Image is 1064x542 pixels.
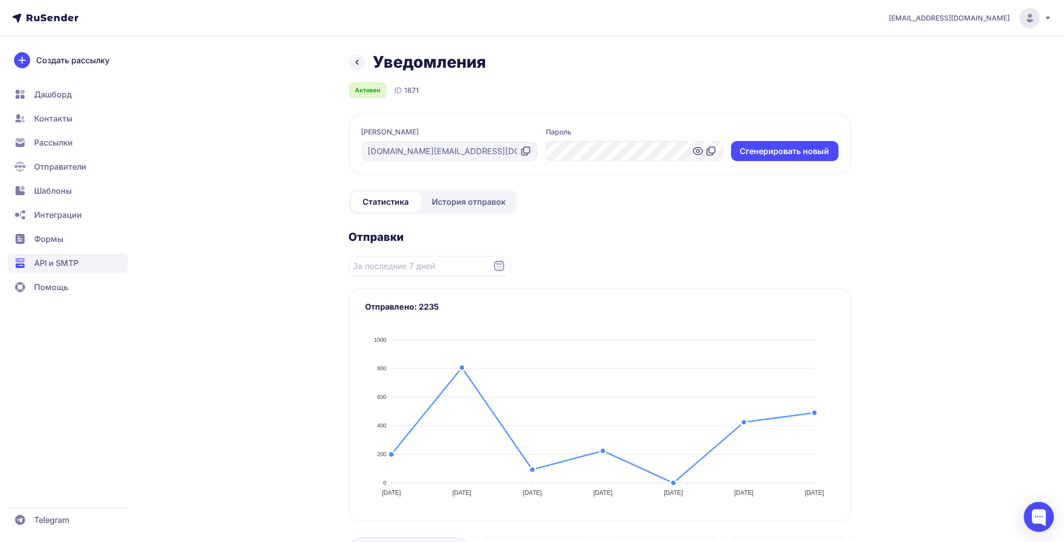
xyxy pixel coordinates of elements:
[734,489,753,496] tspan: [DATE]
[377,423,386,429] tspan: 400
[34,209,82,221] span: Интеграции
[593,489,612,496] tspan: [DATE]
[405,85,419,95] span: 1871
[351,192,421,212] a: Статистика
[362,127,419,137] label: [PERSON_NAME]
[355,86,380,94] span: Активен
[349,230,852,244] h2: Отправки
[363,196,409,208] span: Статистика
[805,489,824,496] tspan: [DATE]
[889,13,1010,23] span: [EMAIL_ADDRESS][DOMAIN_NAME]
[36,54,109,66] span: Создать рассылку
[377,365,386,371] tspan: 800
[432,196,506,208] span: История отправок
[34,185,72,197] span: Шаблоны
[34,112,72,124] span: Контакты
[374,337,386,343] tspan: 1000
[377,451,386,457] tspan: 200
[377,394,386,400] tspan: 600
[382,489,401,496] tspan: [DATE]
[395,84,419,96] div: ID
[523,489,542,496] tspan: [DATE]
[34,161,86,173] span: Отправители
[34,88,72,100] span: Дашборд
[34,137,73,149] span: Рассылки
[423,192,515,212] a: История отправок
[34,281,68,293] span: Помощь
[366,301,835,313] h3: Отправлено: 2235
[34,233,63,245] span: Формы
[34,514,69,526] span: Telegram
[349,256,511,276] input: Datepicker input
[452,489,471,496] tspan: [DATE]
[664,489,683,496] tspan: [DATE]
[34,257,78,269] span: API и SMTP
[731,141,839,161] button: Cгенерировать новый
[8,510,128,530] a: Telegram
[373,52,487,72] h1: Уведомления
[546,127,571,137] label: Пароль
[383,480,386,486] tspan: 0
